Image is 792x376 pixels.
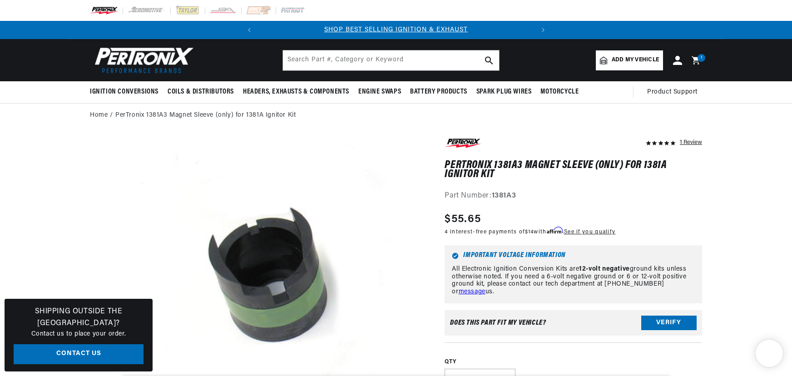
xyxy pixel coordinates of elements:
[612,56,659,64] span: Add my vehicle
[445,161,702,179] h1: PerTronix 1381A3 Magnet Sleeve (only) for 1381A Ignitor Kit
[14,344,144,365] a: Contact Us
[14,306,144,329] h3: Shipping Outside the [GEOGRAPHIC_DATA]?
[354,81,406,103] summary: Engine Swaps
[452,266,695,296] p: All Electronic Ignition Conversion Kits are ground kits unless otherwise noted. If you need a 6-v...
[240,21,258,39] button: Translation missing: en.sections.announcements.previous_announcement
[564,229,615,235] a: See if you qualify - Learn more about Affirm Financing (opens in modal)
[452,252,695,259] h6: Important Voltage Information
[67,21,725,39] slideshow-component: Translation missing: en.sections.announcements.announcement_bar
[445,190,702,202] div: Part Number:
[283,50,499,70] input: Search Part #, Category or Keyword
[115,110,296,120] a: PerTronix 1381A3 Magnet Sleeve (only) for 1381A Ignitor Kit
[445,358,702,366] label: QTY
[258,25,534,35] div: Announcement
[476,87,532,97] span: Spark Plug Wires
[479,50,499,70] button: search button
[445,211,481,228] span: $55.65
[579,266,630,272] strong: 12-volt negative
[90,81,163,103] summary: Ignition Conversions
[445,228,615,236] p: 4 interest-free payments of with .
[14,329,144,339] p: Contact us to place your order.
[168,87,234,97] span: Coils & Distributors
[472,81,536,103] summary: Spark Plug Wires
[641,316,697,330] button: Verify
[358,87,401,97] span: Engine Swaps
[680,137,702,148] div: 1 Review
[547,227,563,234] span: Affirm
[90,110,702,120] nav: breadcrumbs
[647,87,698,97] span: Product Support
[596,50,663,70] a: Add my vehicle
[90,110,108,120] a: Home
[540,87,579,97] span: Motorcycle
[243,87,349,97] span: Headers, Exhausts & Components
[647,81,702,103] summary: Product Support
[701,54,703,62] span: 1
[163,81,238,103] summary: Coils & Distributors
[238,81,354,103] summary: Headers, Exhausts & Components
[258,25,534,35] div: 1 of 2
[90,87,158,97] span: Ignition Conversions
[324,26,468,33] a: SHOP BEST SELLING IGNITION & EXHAUST
[410,87,467,97] span: Battery Products
[534,21,552,39] button: Translation missing: en.sections.announcements.next_announcement
[90,45,194,76] img: Pertronix
[459,288,485,295] a: message
[406,81,472,103] summary: Battery Products
[492,192,516,199] strong: 1381A3
[525,229,534,235] span: $14
[450,319,546,327] div: Does This part fit My vehicle?
[536,81,583,103] summary: Motorcycle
